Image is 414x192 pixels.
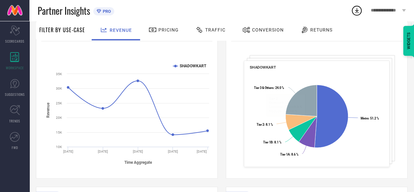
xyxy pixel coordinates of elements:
div: Open download list [351,5,363,16]
tspan: Revenue [46,102,50,118]
span: Revenue [110,28,132,33]
text: 15K [56,131,62,134]
span: Conversion [252,27,284,32]
text: : 8.6 % [280,153,298,156]
span: PRO [101,9,111,14]
span: Pricing [158,27,179,32]
span: SCORECARDS [5,39,25,44]
text: [DATE] [168,150,178,153]
text: 30K [56,87,62,90]
text: : 24.0 % [254,86,284,90]
span: SUGGESTIONS [5,92,25,97]
text: [DATE] [133,150,143,153]
tspan: Tier 3 & Others [254,86,274,90]
tspan: Metro [360,117,368,120]
span: WORKSPACE [6,65,24,70]
span: SHADOWKART [250,65,276,70]
tspan: Tier 1B [263,140,273,144]
span: Returns [310,27,333,32]
text: 20K [56,116,62,119]
text: : 51.2 % [360,117,379,120]
tspan: Tier 2 [256,123,264,126]
text: [DATE] [98,150,108,153]
tspan: Time Aggregate [124,160,152,165]
span: TRENDS [9,118,20,123]
text: 35K [56,72,62,76]
text: [DATE] [197,150,207,153]
text: 10K [56,145,62,149]
text: SHADOWKART [180,64,207,68]
span: Partner Insights [38,4,90,17]
span: FWD [12,145,18,150]
tspan: Tier 1A [280,153,290,156]
text: 25K [56,101,62,105]
text: : 8.1 % [256,123,273,126]
text: : 8.1 % [263,140,281,144]
span: Traffic [205,27,225,32]
text: [DATE] [63,150,73,153]
span: Filter By Use-Case [39,26,85,34]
